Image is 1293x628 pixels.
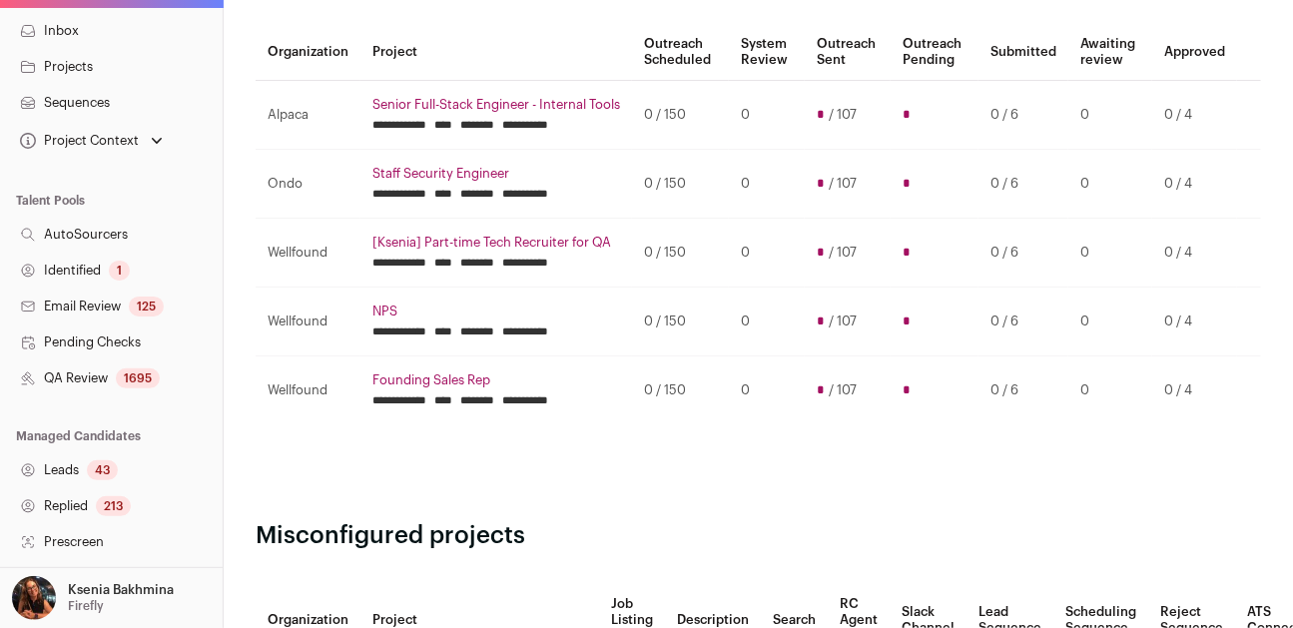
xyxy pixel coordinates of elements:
td: 0 [729,218,805,287]
th: Outreach Pending [891,24,978,81]
td: 0 [1068,80,1152,149]
span: / 107 [829,176,857,192]
span: / 107 [829,107,857,123]
td: 0 / 150 [632,218,729,287]
td: 0 [729,355,805,424]
td: Wellfound [256,355,360,424]
th: Approved [1152,24,1237,81]
td: 0 [1068,355,1152,424]
td: 0 / 6 [978,80,1068,149]
td: Alpaca [256,80,360,149]
div: 43 [87,460,118,480]
td: 0 / 4 [1152,287,1237,355]
a: Senior Full-Stack Engineer - Internal Tools [372,97,620,113]
td: 0 / 6 [978,218,1068,287]
td: 0 / 150 [632,80,729,149]
h2: Misconfigured projects [256,520,1261,552]
p: Ksenia Bakhmina [68,582,174,598]
td: 0 / 150 [632,287,729,355]
td: 0 [729,287,805,355]
td: Wellfound [256,287,360,355]
td: Ondo [256,149,360,218]
th: Outreach Scheduled [632,24,729,81]
a: NPS [372,304,620,319]
td: 0 / 4 [1152,80,1237,149]
td: 0 [729,80,805,149]
a: Staff Security Engineer [372,166,620,182]
td: 0 / 150 [632,149,729,218]
td: 0 / 6 [978,355,1068,424]
td: 0 [729,149,805,218]
td: 0 / 4 [1152,149,1237,218]
span: / 107 [829,382,857,398]
th: System Review [729,24,805,81]
span: / 107 [829,314,857,329]
div: 213 [96,496,131,516]
td: 0 [1068,287,1152,355]
td: 0 / 6 [978,287,1068,355]
td: 0 / 6 [978,149,1068,218]
td: 0 [1068,218,1152,287]
a: [Ksenia] Part-time Tech Recruiter for QA [372,235,620,251]
img: 13968079-medium_jpg [12,576,56,620]
a: Founding Sales Rep [372,372,620,388]
th: Submitted [978,24,1068,81]
th: Awaiting review [1068,24,1152,81]
div: 1695 [116,368,160,388]
td: 0 / 4 [1152,218,1237,287]
span: / 107 [829,245,857,261]
td: 0 [1068,149,1152,218]
th: Project [360,24,632,81]
button: Open dropdown [8,576,178,620]
p: Firefly [68,598,104,614]
div: Project Context [16,133,139,149]
th: Organization [256,24,360,81]
td: Wellfound [256,218,360,287]
th: Outreach Sent [805,24,891,81]
div: 1 [109,261,130,281]
div: 125 [129,297,164,316]
td: 0 / 4 [1152,355,1237,424]
button: Open dropdown [16,127,167,155]
td: 0 / 150 [632,355,729,424]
